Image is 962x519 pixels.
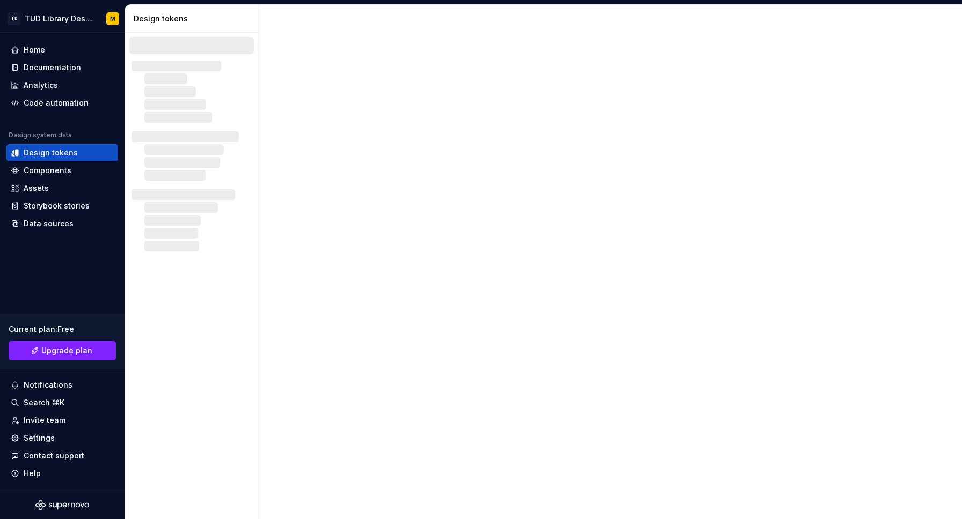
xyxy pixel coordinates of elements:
div: Assets [24,183,49,194]
button: TRTUD Library Design SystemM [2,7,122,30]
button: Help [6,465,118,482]
div: Current plan : Free [9,324,116,335]
div: Analytics [24,80,58,91]
a: Home [6,41,118,58]
button: Notifications [6,376,118,394]
div: Settings [24,433,55,443]
a: Analytics [6,77,118,94]
div: Code automation [24,98,89,108]
div: Data sources [24,218,74,229]
div: Home [24,45,45,55]
div: Storybook stories [24,201,90,211]
div: Components [24,165,71,176]
div: Notifications [24,380,72,390]
span: Upgrade plan [41,345,92,356]
div: Documentation [24,62,81,73]
div: Design tokens [24,147,78,158]
div: Design system data [9,131,72,139]
div: Invite team [24,415,65,426]
a: Upgrade plan [9,341,116,360]
button: Contact support [6,447,118,464]
a: Documentation [6,59,118,76]
a: Invite team [6,412,118,429]
a: Settings [6,429,118,447]
div: Help [24,468,41,479]
div: Design tokens [134,13,254,24]
div: Search ⌘K [24,397,64,408]
a: Assets [6,180,118,197]
div: Contact support [24,450,84,461]
div: M [110,14,115,23]
svg: Supernova Logo [35,500,89,510]
a: Code automation [6,94,118,112]
a: Storybook stories [6,197,118,214]
div: TR [8,12,20,25]
div: TUD Library Design System [25,13,93,24]
a: Components [6,162,118,179]
a: Design tokens [6,144,118,161]
button: Search ⌘K [6,394,118,411]
a: Data sources [6,215,118,232]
